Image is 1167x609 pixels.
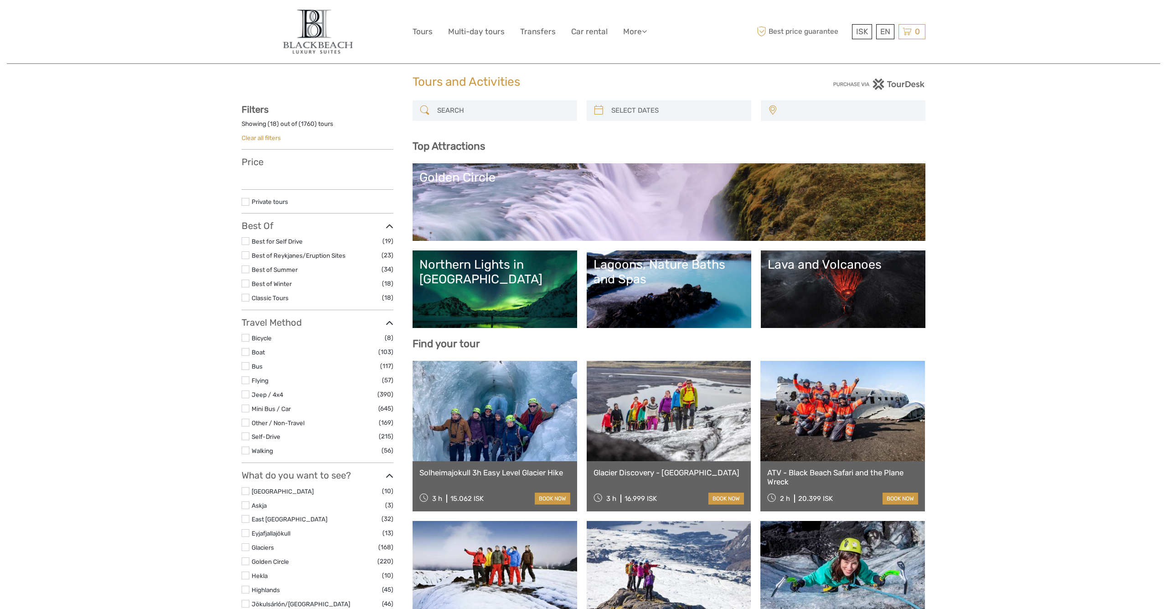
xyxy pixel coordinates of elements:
a: Transfers [520,25,556,38]
a: Golden Circle [252,558,289,565]
a: Mini Bus / Car [252,405,291,412]
a: More [623,25,647,38]
span: (56) [382,445,393,456]
a: Hekla [252,572,268,579]
a: Tours [413,25,433,38]
input: SEARCH [434,103,573,119]
label: 18 [270,120,277,128]
span: 3 h [606,494,616,503]
p: We're away right now. Please check back later! [13,16,103,23]
a: Self-Drive [252,433,280,440]
img: 821-d0172702-669c-46bc-8e7c-1716aae4eeb1_logo_big.jpg [278,7,357,57]
h3: Price [242,156,393,167]
a: Highlands [252,586,280,593]
div: 15.062 ISK [450,494,484,503]
span: (390) [377,389,393,400]
input: SELECT DATES [608,103,747,119]
a: East [GEOGRAPHIC_DATA] [252,515,327,523]
a: Classic Tours [252,294,289,302]
h3: Best Of [242,220,393,231]
span: (169) [379,417,393,428]
div: 20.399 ISK [798,494,833,503]
a: Best of Summer [252,266,298,273]
span: (168) [378,542,393,552]
span: (8) [385,333,393,343]
span: 0 [914,27,921,36]
span: (32) [382,514,393,524]
a: Boat [252,349,265,356]
a: Other / Non-Travel [252,419,305,427]
span: (645) [378,403,393,414]
span: 3 h [432,494,442,503]
img: PurchaseViaTourDesk.png [833,78,925,90]
a: Best for Self Drive [252,238,303,245]
div: Lava and Volcanoes [768,257,919,272]
a: Jökulsárlón/[GEOGRAPHIC_DATA] [252,600,350,608]
span: (10) [382,486,393,496]
span: (57) [382,375,393,385]
b: Top Attractions [413,140,485,152]
div: EN [876,24,894,39]
a: Golden Circle [419,170,919,234]
span: (10) [382,570,393,581]
span: 2 h [780,494,790,503]
a: book now [535,493,570,505]
a: Jeep / 4x4 [252,391,283,398]
h3: What do you want to see? [242,470,393,481]
span: (19) [382,236,393,246]
span: (103) [378,347,393,357]
span: (45) [382,584,393,595]
a: book now [883,493,918,505]
span: (220) [377,556,393,567]
h3: Travel Method [242,317,393,328]
a: Eyjafjallajökull [252,530,290,537]
a: Lava and Volcanoes [768,257,919,321]
span: (46) [382,599,393,609]
a: Flying [252,377,269,384]
a: Best of Winter [252,280,292,287]
span: (18) [382,278,393,289]
div: Northern Lights in [GEOGRAPHIC_DATA] [419,257,570,287]
a: Best of Reykjanes/Eruption Sites [252,252,346,259]
span: (13) [382,528,393,538]
span: Best price guarantee [754,24,850,39]
span: (18) [382,292,393,303]
div: Golden Circle [419,170,919,185]
label: 1760 [301,120,315,128]
a: book now [708,493,744,505]
button: Open LiveChat chat widget [105,14,116,25]
span: ISK [856,27,868,36]
a: Askja [252,502,267,509]
a: Glaciers [252,544,274,551]
a: Multi-day tours [448,25,505,38]
div: 16.999 ISK [625,494,657,503]
span: (23) [382,250,393,260]
a: Walking [252,447,273,454]
a: Bus [252,363,263,370]
a: ATV - Black Beach Safari and the Plane Wreck [767,468,918,487]
span: (3) [385,500,393,510]
b: Find your tour [413,338,480,350]
span: (215) [379,431,393,442]
strong: Filters [242,104,269,115]
a: [GEOGRAPHIC_DATA] [252,488,314,495]
h1: Tours and Activities [413,75,754,89]
a: Glacier Discovery - [GEOGRAPHIC_DATA] [594,468,744,477]
div: Lagoons, Nature Baths and Spas [594,257,744,287]
div: Showing ( ) out of ( ) tours [242,120,393,134]
span: (117) [380,361,393,371]
a: Clear all filters [242,134,281,141]
a: Bicycle [252,334,272,342]
a: Car rental [571,25,608,38]
a: Private tours [252,198,288,205]
span: (34) [382,264,393,275]
a: Solheimajokull 3h Easy Level Glacier Hike [419,468,570,477]
a: Northern Lights in [GEOGRAPHIC_DATA] [419,257,570,321]
a: Lagoons, Nature Baths and Spas [594,257,744,321]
